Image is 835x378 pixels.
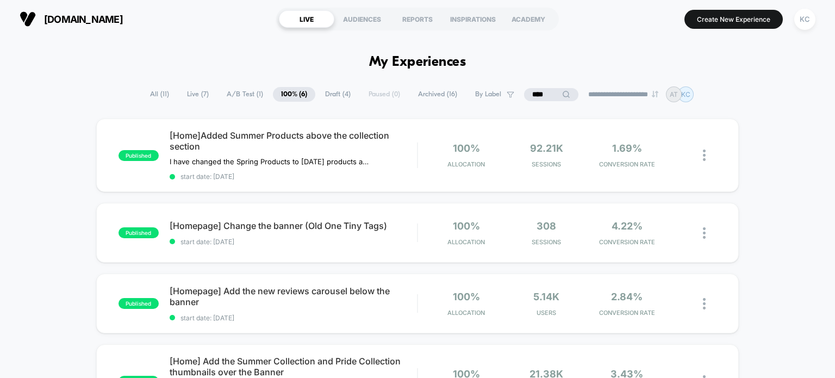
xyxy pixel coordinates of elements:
h1: My Experiences [369,54,466,70]
p: KC [681,90,690,98]
span: I have changed the Spring Products to [DATE] products according to the Events.[Home]Added Spring ... [170,157,371,166]
span: 100% [453,142,480,154]
span: start date: [DATE] [170,314,417,322]
span: start date: [DATE] [170,238,417,246]
span: Archived ( 16 ) [410,87,465,102]
span: published [119,298,159,309]
span: Allocation [447,238,485,246]
span: published [119,150,159,161]
div: REPORTS [390,10,445,28]
span: [DOMAIN_NAME] [44,14,123,25]
span: [Homepage] Add the new reviews carousel below the banner [170,286,417,307]
button: KC [791,8,819,30]
span: 100% [453,291,480,302]
span: published [119,227,159,238]
span: 92.21k [530,142,563,154]
span: CONVERSION RATE [589,160,664,168]
p: AT [670,90,678,98]
span: CONVERSION RATE [589,309,664,317]
span: 100% [453,220,480,232]
img: close [703,150,706,161]
div: KC [794,9,815,30]
button: Create New Experience [684,10,783,29]
span: Allocation [447,160,485,168]
img: Visually logo [20,11,36,27]
span: 2.84% [611,291,643,302]
img: close [703,298,706,309]
span: Sessions [509,238,584,246]
span: 308 [537,220,556,232]
span: Draft ( 4 ) [317,87,359,102]
span: Allocation [447,309,485,317]
span: start date: [DATE] [170,172,417,181]
span: [Homepage] Change the banner (Old One Tiny Tags) [170,220,417,231]
button: [DOMAIN_NAME] [16,10,126,28]
div: LIVE [279,10,334,28]
span: A/B Test ( 1 ) [219,87,271,102]
span: By Label [475,90,501,98]
span: Sessions [509,160,584,168]
span: [Home]Added Summer Products above the collection section [170,130,417,152]
span: Live ( 7 ) [179,87,217,102]
span: Users [509,309,584,317]
img: close [703,227,706,239]
span: CONVERSION RATE [589,238,664,246]
span: All ( 11 ) [142,87,177,102]
span: 5.14k [533,291,559,302]
span: 4.22% [612,220,643,232]
div: ACADEMY [501,10,556,28]
img: end [652,91,658,97]
span: 100% ( 6 ) [273,87,315,102]
span: [Home] Add the Summer Collection and Pride Collection thumbnails over the Banner [170,356,417,377]
div: INSPIRATIONS [445,10,501,28]
div: AUDIENCES [334,10,390,28]
span: 1.69% [612,142,642,154]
